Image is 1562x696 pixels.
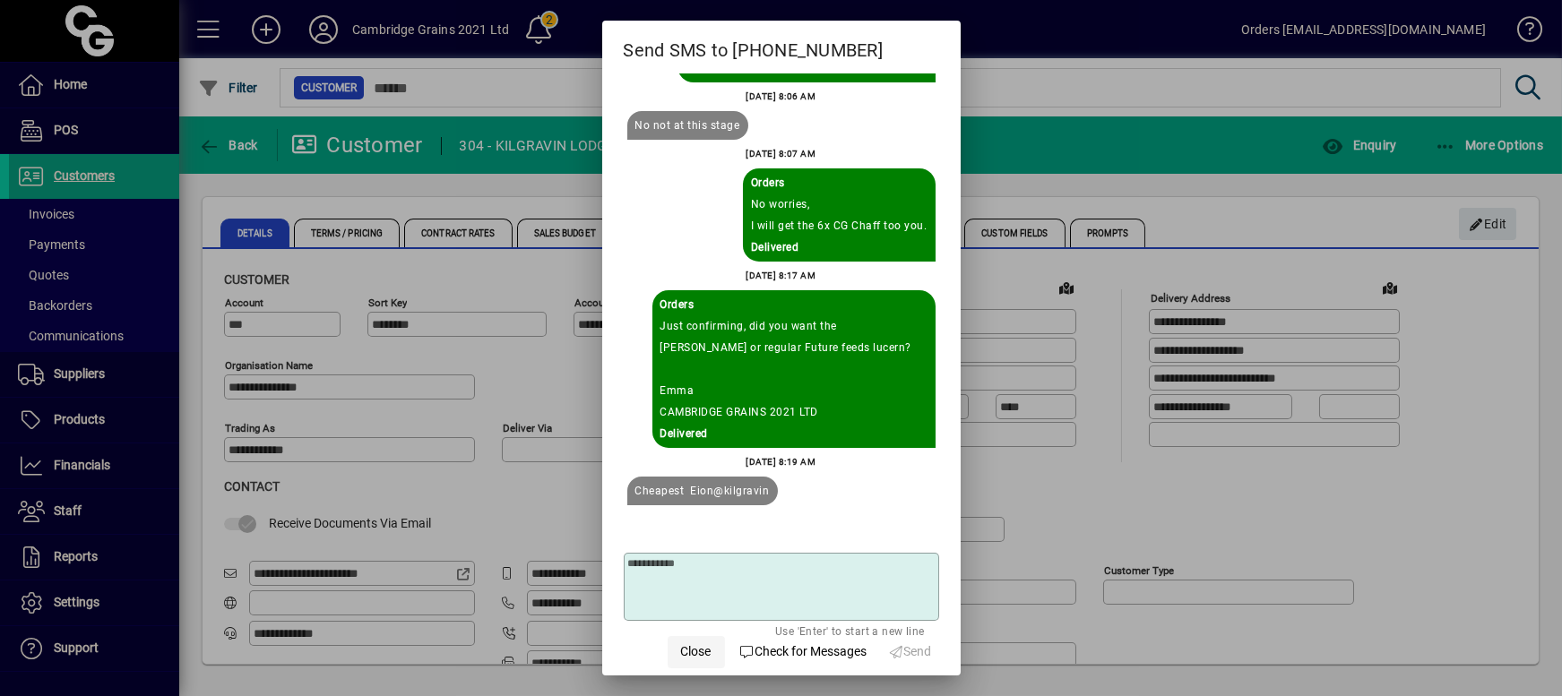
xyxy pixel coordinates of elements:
div: Sent By [751,172,928,193]
span: Close [681,642,712,661]
span: Check for Messages [739,642,867,661]
div: Delivered [660,423,928,444]
div: [DATE] 8:07 AM [746,143,816,165]
div: No not at this stage [635,115,740,136]
div: [DATE] 8:17 AM [746,265,816,287]
div: [DATE] 8:06 AM [746,86,816,107]
div: No worries, I will get the 6x CG Chaff too you. [751,193,928,236]
div: [DATE] 8:19 AM [746,451,816,473]
h2: Send SMS to [PHONE_NUMBER] [602,21,961,73]
div: Sent By [660,294,928,315]
div: Just confirming, did you want the [PERSON_NAME] or regular Future feeds lucern? Emma CAMBRIDGE GR... [660,315,928,423]
mat-hint: Use 'Enter' to start a new line [775,621,924,640]
div: Cheapest Eion@kilgravin [635,480,770,502]
button: Close [668,636,725,668]
div: Delivered [751,236,928,258]
button: Check for Messages [732,636,875,668]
